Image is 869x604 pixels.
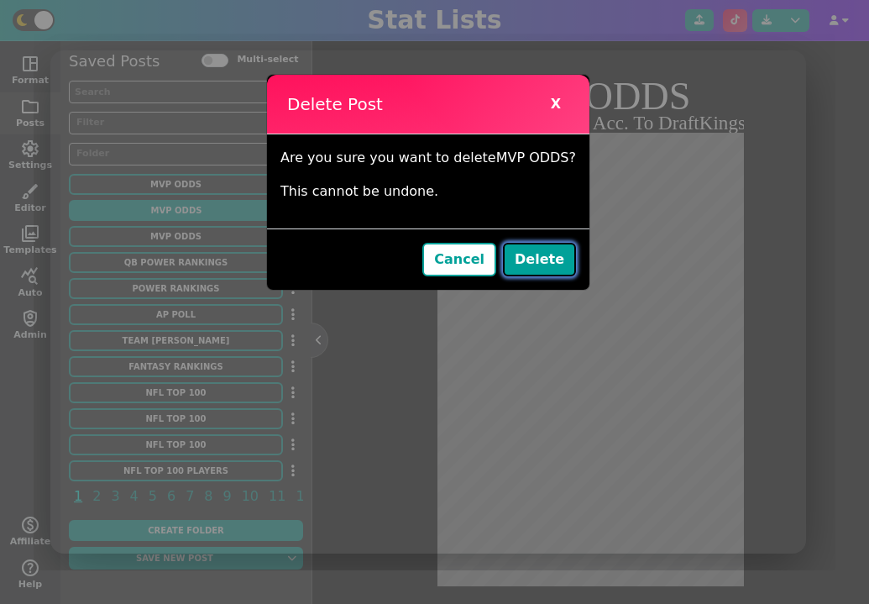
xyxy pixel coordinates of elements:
span: X [542,92,569,117]
p: This cannot be undone. [280,181,576,202]
p: Are you sure you want to delete MVP ODDS ? [280,148,576,168]
h5: Delete Post [287,92,383,117]
button: Cancel [422,243,496,276]
button: Delete [503,243,576,276]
